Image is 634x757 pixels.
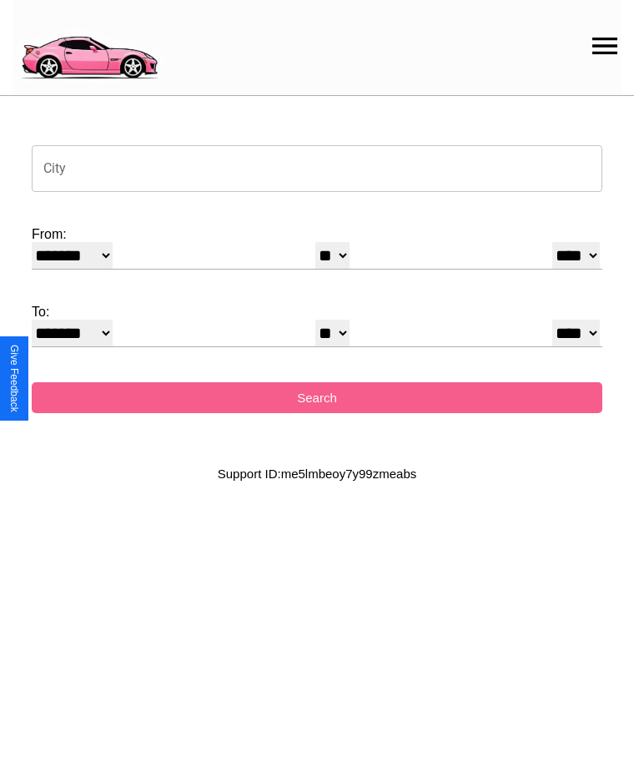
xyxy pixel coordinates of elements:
label: From: [32,227,602,242]
p: Support ID: me5lmbeoy7y99zmeabs [218,462,416,485]
button: Search [32,382,602,413]
img: logo [13,8,165,83]
label: To: [32,305,602,320]
div: Give Feedback [8,345,20,412]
